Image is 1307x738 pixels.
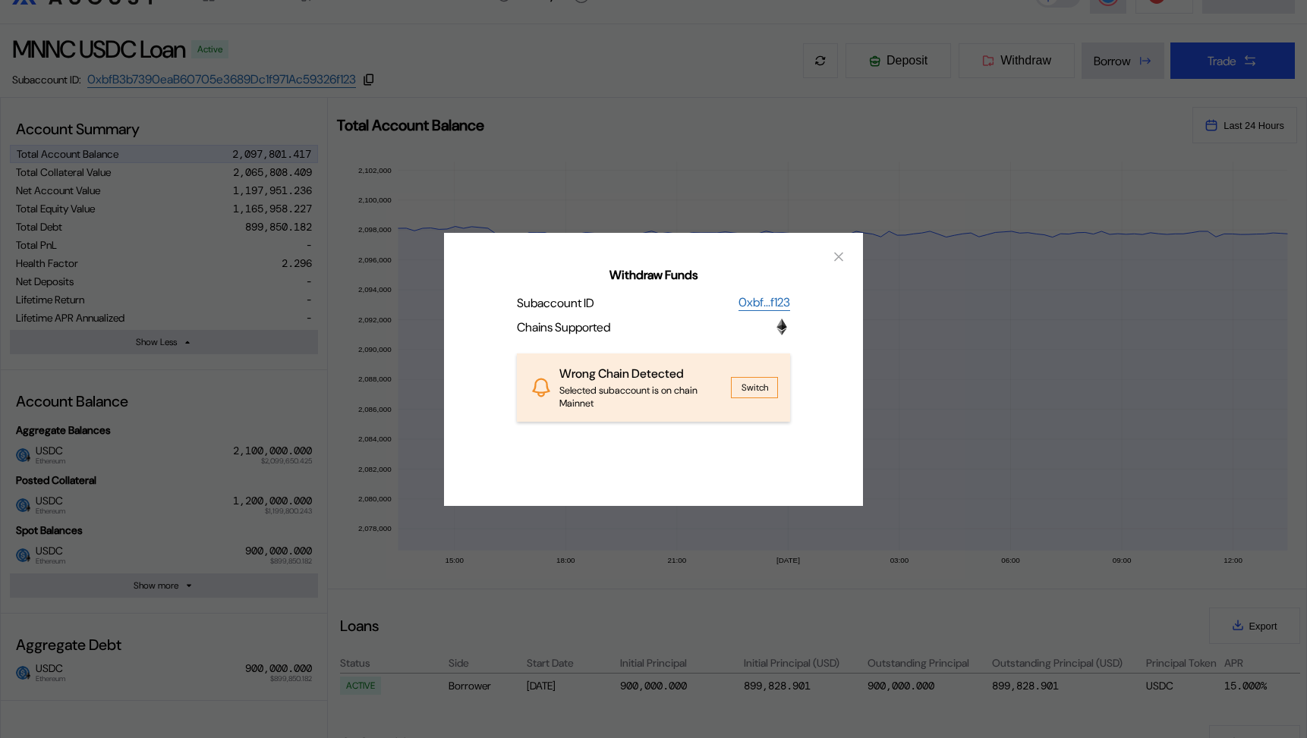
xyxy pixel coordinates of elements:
[559,366,731,382] div: Wrong Chain Detected
[827,245,851,269] button: close modal
[468,267,839,283] h2: Withdraw Funds
[739,294,790,310] code: 0xbf...f123
[559,384,731,410] div: Selected subaccount is on chain Mainnet
[517,295,594,311] div: Subaccount ID
[731,377,778,398] button: Switch
[517,319,610,335] div: Chains Supported
[739,294,790,311] a: 0xbf...f123
[773,319,790,335] img: Ethereum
